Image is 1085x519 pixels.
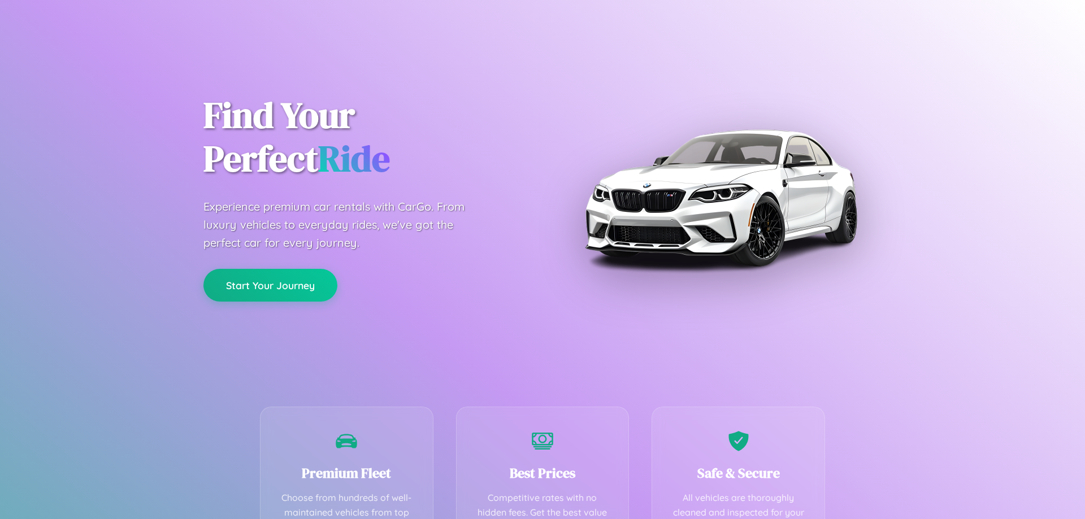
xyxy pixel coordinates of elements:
[579,56,862,339] img: Premium BMW car rental vehicle
[203,198,486,252] p: Experience premium car rentals with CarGo. From luxury vehicles to everyday rides, we've got the ...
[203,94,526,181] h1: Find Your Perfect
[669,464,808,482] h3: Safe & Secure
[318,134,390,183] span: Ride
[277,464,416,482] h3: Premium Fleet
[203,269,337,302] button: Start Your Journey
[474,464,612,482] h3: Best Prices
